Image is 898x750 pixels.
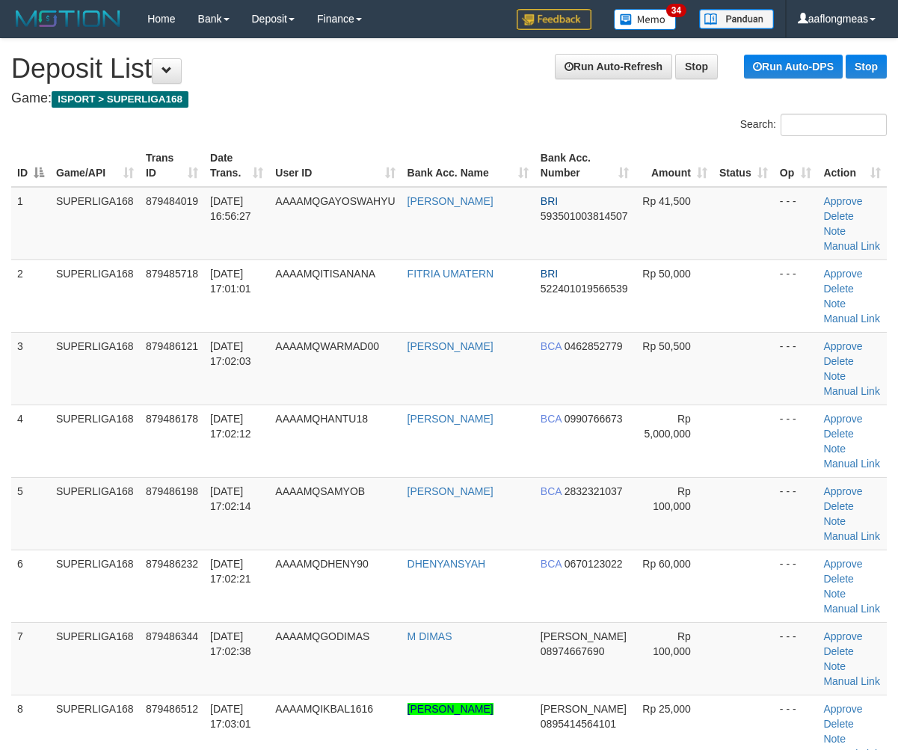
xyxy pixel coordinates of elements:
[774,259,818,332] td: - - -
[204,144,269,187] th: Date Trans.: activate to sort column ascending
[541,703,627,715] span: [PERSON_NAME]
[823,355,853,367] a: Delete
[642,703,691,715] span: Rp 25,000
[823,500,853,512] a: Delete
[402,144,535,187] th: Bank Acc. Name: activate to sort column ascending
[210,413,251,440] span: [DATE] 17:02:12
[823,485,862,497] a: Approve
[781,114,887,136] input: Search:
[823,458,880,470] a: Manual Link
[774,477,818,550] td: - - -
[50,332,140,405] td: SUPERLIGA168
[823,733,846,745] a: Note
[774,550,818,622] td: - - -
[541,413,562,425] span: BCA
[774,144,818,187] th: Op: activate to sort column ascending
[50,405,140,477] td: SUPERLIGA168
[146,340,198,352] span: 879486121
[146,558,198,570] span: 879486232
[408,630,452,642] a: M DIMAS
[817,144,887,187] th: Action: activate to sort column ascending
[823,313,880,325] a: Manual Link
[275,485,365,497] span: AAAAMQSAMYOB
[11,91,887,106] h4: Game:
[823,718,853,730] a: Delete
[823,530,880,542] a: Manual Link
[823,645,853,657] a: Delete
[275,413,368,425] span: AAAAMQHANTU18
[146,268,198,280] span: 879485718
[50,259,140,332] td: SUPERLIGA168
[408,195,493,207] a: [PERSON_NAME]
[275,340,379,352] span: AAAAMQWARMAD00
[275,195,395,207] span: AAAAMQGAYOSWAHYU
[823,630,862,642] a: Approve
[823,558,862,570] a: Approve
[11,144,50,187] th: ID: activate to sort column descending
[50,144,140,187] th: Game/API: activate to sort column ascending
[823,703,862,715] a: Approve
[11,7,125,30] img: MOTION_logo.png
[517,9,591,30] img: Feedback.jpg
[565,340,623,352] span: Copy 0462852779 to clipboard
[146,413,198,425] span: 879486178
[555,54,672,79] a: Run Auto-Refresh
[823,660,846,672] a: Note
[11,332,50,405] td: 3
[408,268,494,280] a: FITRIA UMATERN
[210,703,251,730] span: [DATE] 17:03:01
[642,195,691,207] span: Rp 41,500
[52,91,188,108] span: ISPORT > SUPERLIGA168
[823,283,853,295] a: Delete
[210,340,251,367] span: [DATE] 17:02:03
[210,630,251,657] span: [DATE] 17:02:38
[823,385,880,397] a: Manual Link
[541,268,558,280] span: BRI
[140,144,204,187] th: Trans ID: activate to sort column ascending
[541,283,628,295] span: Copy 522401019566539 to clipboard
[774,187,818,260] td: - - -
[635,144,713,187] th: Amount: activate to sort column ascending
[823,340,862,352] a: Approve
[642,340,691,352] span: Rp 50,500
[541,630,627,642] span: [PERSON_NAME]
[210,485,251,512] span: [DATE] 17:02:14
[408,703,493,715] a: [PERSON_NAME]
[774,405,818,477] td: - - -
[653,630,691,657] span: Rp 100,000
[146,485,198,497] span: 879486198
[541,210,628,222] span: Copy 593501003814507 to clipboard
[210,558,251,585] span: [DATE] 17:02:21
[50,477,140,550] td: SUPERLIGA168
[535,144,635,187] th: Bank Acc. Number: activate to sort column ascending
[823,428,853,440] a: Delete
[275,703,373,715] span: AAAAMQIKBAL1616
[210,268,251,295] span: [DATE] 17:01:01
[408,485,493,497] a: [PERSON_NAME]
[846,55,887,79] a: Stop
[541,485,562,497] span: BCA
[541,195,558,207] span: BRI
[823,268,862,280] a: Approve
[774,622,818,695] td: - - -
[565,485,623,497] span: Copy 2832321037 to clipboard
[541,645,605,657] span: Copy 08974667690 to clipboard
[565,413,623,425] span: Copy 0990766673 to clipboard
[146,630,198,642] span: 879486344
[11,405,50,477] td: 4
[823,443,846,455] a: Note
[823,195,862,207] a: Approve
[713,144,774,187] th: Status: activate to sort column ascending
[823,573,853,585] a: Delete
[823,240,880,252] a: Manual Link
[408,413,493,425] a: [PERSON_NAME]
[11,259,50,332] td: 2
[275,630,369,642] span: AAAAMQGODIMAS
[823,588,846,600] a: Note
[774,332,818,405] td: - - -
[11,622,50,695] td: 7
[823,675,880,687] a: Manual Link
[50,550,140,622] td: SUPERLIGA168
[653,485,691,512] span: Rp 100,000
[666,4,686,17] span: 34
